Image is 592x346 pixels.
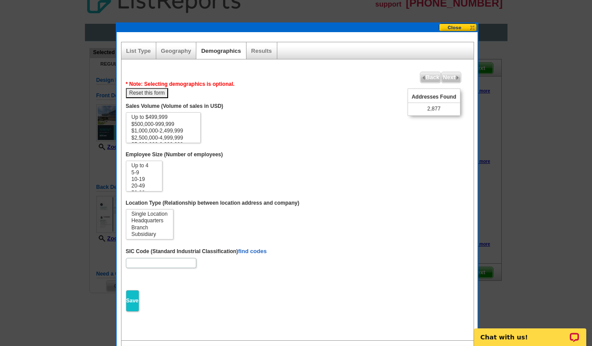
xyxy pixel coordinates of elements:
span: 2,877 [427,105,441,113]
option: 50-99 [131,190,158,196]
option: Subsidiary [131,231,169,238]
img: button-prev-arrow-gray.png [422,76,426,80]
option: $2,500,000-4,999,999 [131,135,196,141]
option: 10-19 [131,176,158,183]
option: Single Location [131,211,169,217]
option: $500,000-999,999 [131,121,196,128]
label: Location Type (Relationship between location address and company) [126,199,300,207]
option: 20-49 [131,183,158,189]
input: Save [126,290,139,312]
option: $5,000,000-9,999,999 [131,141,196,148]
iframe: LiveChat chat widget [468,318,592,346]
option: Up to 4 [131,162,158,169]
option: Headquarters [131,217,169,224]
a: Geography [161,48,191,54]
span: Back [420,72,441,83]
img: button-next-arrow-gray.png [456,76,460,80]
option: 5-9 [131,169,158,176]
a: List Type [126,48,151,54]
span: Next [441,72,460,83]
option: $1,000,000-2,499,999 [131,128,196,134]
label: Employee Size (Number of employees) [126,151,223,158]
a: find codes [238,248,267,254]
span: * Note: Selecting demographics is optional. [126,81,235,87]
a: Results [251,48,272,54]
a: Back [420,72,441,83]
option: Branch [131,225,169,231]
a: Demographics [201,48,241,54]
option: Up to $499,999 [131,114,196,121]
span: Addresses Found [408,92,460,103]
button: Reset this form [126,88,169,98]
label: Sales Volume (Volume of sales in USD) [126,103,224,110]
a: Next [441,72,461,83]
label: SIC Code (Standard Industrial Classification) [126,247,267,256]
